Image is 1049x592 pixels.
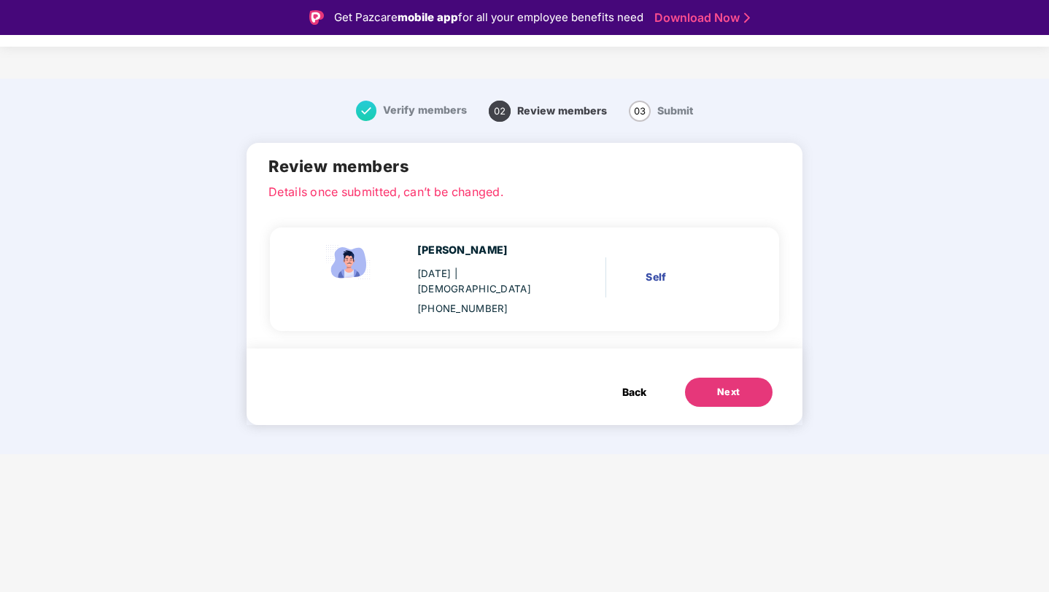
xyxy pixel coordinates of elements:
span: Verify members [383,104,467,116]
h2: Review members [268,154,781,179]
div: [PHONE_NUMBER] [417,301,554,316]
p: Details once submitted, can’t be changed. [268,183,781,196]
span: | [DEMOGRAPHIC_DATA] [417,268,531,295]
img: svg+xml;base64,PHN2ZyBpZD0iRW1wbG95ZWVfbWFsZSIgeG1sbnM9Imh0dHA6Ly93d3cudzMub3JnLzIwMDAvc3ZnIiB3aW... [320,242,379,283]
img: svg+xml;base64,PHN2ZyB4bWxucz0iaHR0cDovL3d3dy53My5vcmcvMjAwMC9zdmciIHdpZHRoPSIxNiIgaGVpZ2h0PSIxNi... [356,101,376,121]
span: Back [622,384,646,400]
span: Submit [657,104,693,117]
button: Back [608,378,661,407]
div: Next [717,385,740,400]
div: [DATE] [417,266,554,297]
button: Next [685,378,773,407]
span: 03 [629,101,651,122]
div: Self [646,269,736,285]
div: Get Pazcare for all your employee benefits need [334,9,643,26]
strong: mobile app [398,10,458,24]
img: Stroke [744,10,750,26]
span: Review members [517,104,607,117]
span: 02 [489,101,511,122]
img: Logo [309,10,324,25]
a: Download Now [654,10,746,26]
div: [PERSON_NAME] [417,242,554,258]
